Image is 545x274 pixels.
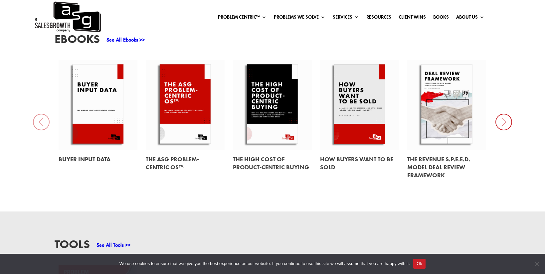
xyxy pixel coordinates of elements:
[218,15,267,22] a: Problem Centric™
[55,33,100,48] h3: EBooks
[399,15,426,22] a: Client Wins
[533,260,540,267] span: No
[119,260,410,267] span: We use cookies to ensure that we give you the best experience on our website. If you continue to ...
[106,36,145,43] a: See All Ebooks >>
[96,241,130,248] a: See All Tools >>
[333,15,359,22] a: Services
[456,15,484,22] a: About Us
[413,259,426,269] button: Ok
[433,15,449,22] a: Books
[274,15,325,22] a: Problems We Solve
[366,15,391,22] a: Resources
[55,238,90,253] h3: Tools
